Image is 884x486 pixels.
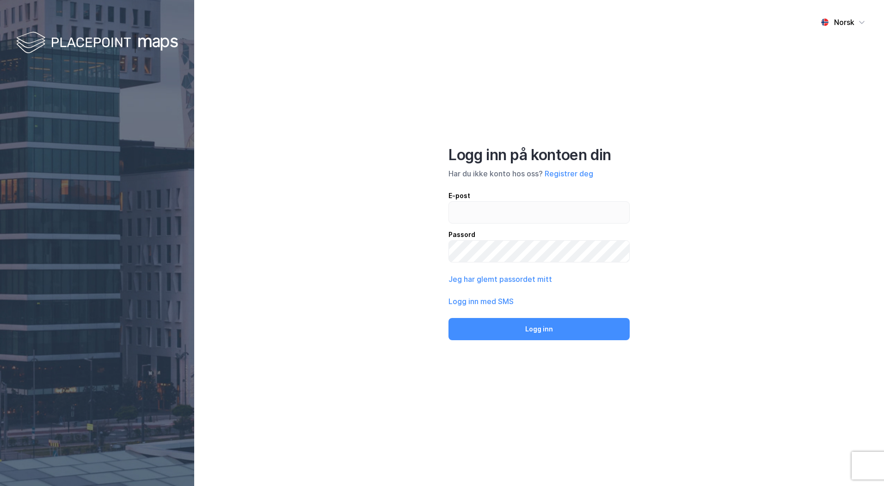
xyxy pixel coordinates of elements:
[448,190,630,201] div: E-post
[16,30,178,57] img: logo-white.f07954bde2210d2a523dddb988cd2aa7.svg
[448,318,630,340] button: Logg inn
[838,442,884,486] iframe: Chat Widget
[448,229,630,240] div: Passord
[545,168,593,179] button: Registrer deg
[448,168,630,179] div: Har du ikke konto hos oss?
[448,146,630,164] div: Logg inn på kontoen din
[448,296,514,307] button: Logg inn med SMS
[834,17,854,28] div: Norsk
[448,274,552,285] button: Jeg har glemt passordet mitt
